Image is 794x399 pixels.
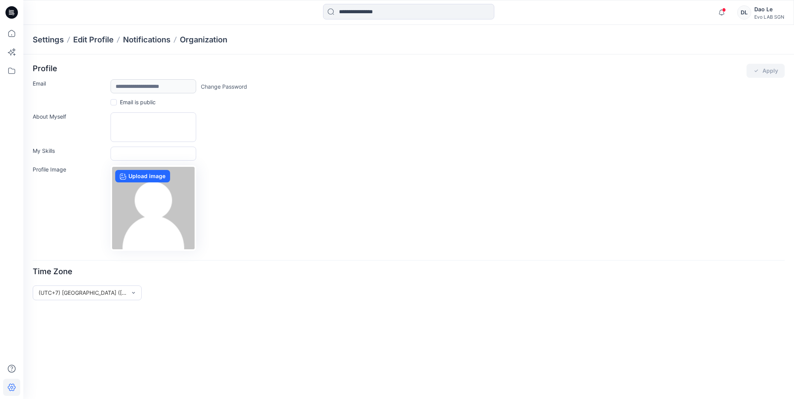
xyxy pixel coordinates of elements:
p: Settings [33,34,64,45]
img: no-profile.png [112,167,195,249]
label: My Skills [33,147,106,157]
div: Dao Le [754,5,784,14]
label: About Myself [33,112,106,139]
p: Time Zone [33,267,72,281]
label: Profile Image [33,165,106,248]
a: Organization [180,34,227,45]
a: Change Password [201,82,247,91]
div: Evo LAB SGN [754,14,784,20]
p: Email is public [120,98,156,106]
div: (UTC+7) [GEOGRAPHIC_DATA] ([PERSON_NAME]) [39,289,126,297]
a: Edit Profile [73,34,114,45]
div: DL [737,5,751,19]
label: Upload image [115,170,170,182]
p: Profile [33,64,57,78]
a: Notifications [123,34,170,45]
label: Email [33,79,106,90]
